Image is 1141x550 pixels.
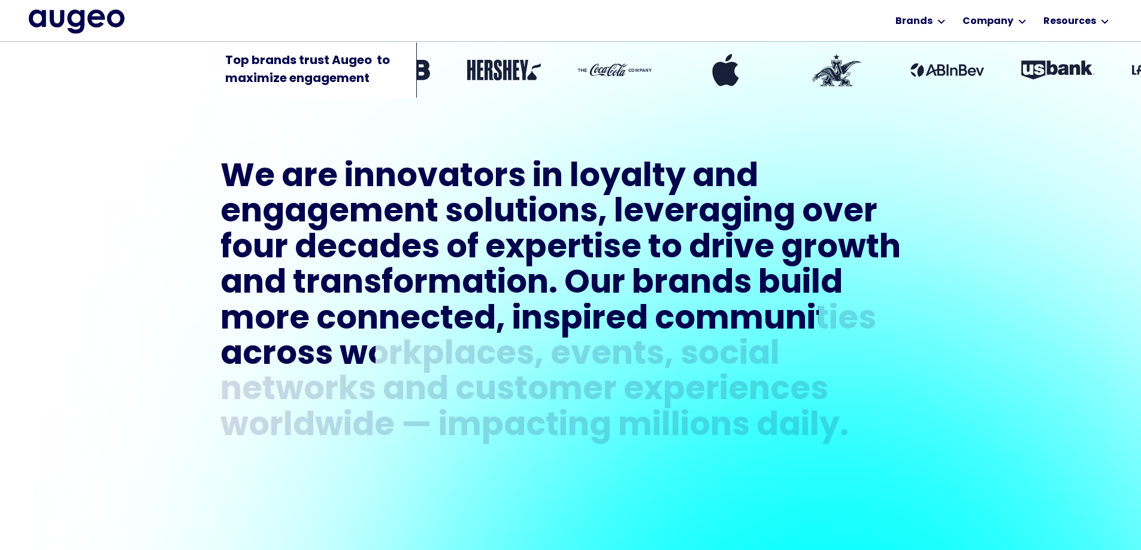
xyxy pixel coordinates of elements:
div: workplaces, [340,338,544,373]
div: more [220,303,310,338]
div: are [282,160,338,196]
div: solutions, [445,196,607,231]
div: engagement [220,196,438,231]
div: Company [963,14,1013,29]
div: Brands [895,14,933,29]
div: in [532,160,563,196]
a: home [29,10,125,35]
div: innovators [344,160,526,196]
div: four [220,232,288,267]
div: and [383,373,449,409]
div: Resources [1043,14,1096,29]
div: growth [781,232,901,267]
div: over [802,196,877,231]
div: social [680,338,780,373]
div: events, [550,338,674,373]
div: We [220,160,275,196]
div: brands [632,267,752,302]
div: inspired [512,303,648,338]
div: networks [220,373,376,409]
div: millions [618,409,750,445]
div: drive [689,232,774,267]
div: experiences [624,373,828,409]
div: expertise [485,232,641,267]
div: loyalty [570,160,686,196]
div: — [401,409,432,445]
div: of [446,232,479,267]
div: leveraging [614,196,795,231]
div: impacting [438,409,612,445]
div: and [220,267,286,302]
div: worldwide [220,409,395,445]
div: to [648,232,682,267]
div: decades [295,232,440,267]
div: communities [655,303,876,338]
div: daily. [756,409,849,445]
div: build [758,267,843,302]
div: transformation. [293,267,558,302]
div: and [692,160,758,196]
div: connected, [316,303,506,338]
div: Our [564,267,625,302]
div: across [220,338,333,373]
div: customer [455,373,617,409]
